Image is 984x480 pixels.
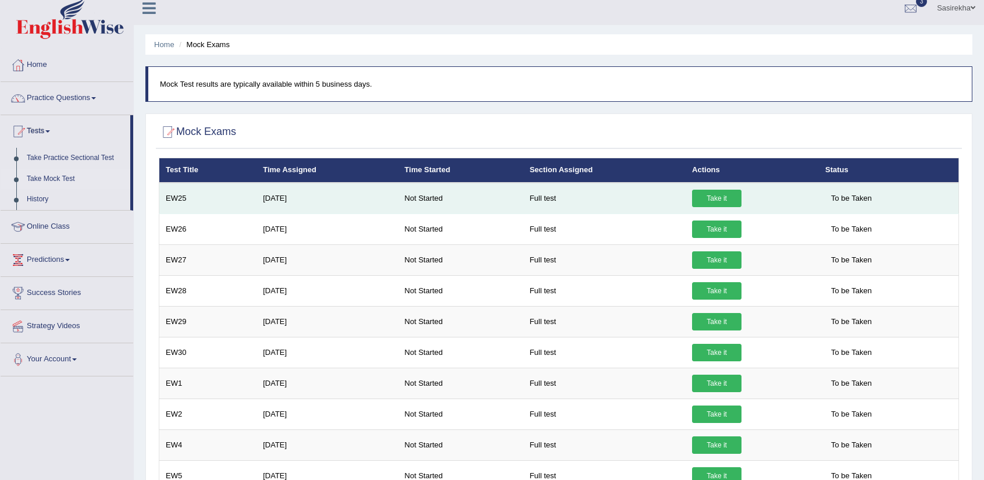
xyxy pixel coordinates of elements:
[159,244,257,275] td: EW27
[22,169,130,190] a: Take Mock Test
[398,214,523,244] td: Not Started
[1,49,133,78] a: Home
[1,82,133,111] a: Practice Questions
[154,40,174,49] a: Home
[256,429,398,460] td: [DATE]
[825,313,878,330] span: To be Taken
[1,115,130,144] a: Tests
[398,158,523,183] th: Time Started
[1,211,133,240] a: Online Class
[256,158,398,183] th: Time Assigned
[256,399,398,429] td: [DATE]
[523,214,686,244] td: Full test
[398,183,523,214] td: Not Started
[398,244,523,275] td: Not Started
[825,436,878,454] span: To be Taken
[692,251,741,269] a: Take it
[523,429,686,460] td: Full test
[692,282,741,300] a: Take it
[825,190,878,207] span: To be Taken
[692,344,741,361] a: Take it
[159,123,236,141] h2: Mock Exams
[692,313,741,330] a: Take it
[256,306,398,337] td: [DATE]
[523,337,686,368] td: Full test
[819,158,958,183] th: Status
[398,429,523,460] td: Not Started
[523,158,686,183] th: Section Assigned
[256,214,398,244] td: [DATE]
[692,436,741,454] a: Take it
[523,399,686,429] td: Full test
[692,406,741,423] a: Take it
[825,406,878,423] span: To be Taken
[256,244,398,275] td: [DATE]
[1,244,133,273] a: Predictions
[256,337,398,368] td: [DATE]
[159,429,257,460] td: EW4
[523,183,686,214] td: Full test
[692,190,741,207] a: Take it
[1,343,133,372] a: Your Account
[256,368,398,399] td: [DATE]
[523,244,686,275] td: Full test
[692,375,741,392] a: Take it
[398,399,523,429] td: Not Started
[159,306,257,337] td: EW29
[523,306,686,337] td: Full test
[686,158,819,183] th: Actions
[523,368,686,399] td: Full test
[398,337,523,368] td: Not Started
[159,337,257,368] td: EW30
[825,344,878,361] span: To be Taken
[256,275,398,306] td: [DATE]
[159,183,257,214] td: EW25
[1,277,133,306] a: Success Stories
[523,275,686,306] td: Full test
[398,275,523,306] td: Not Started
[1,310,133,339] a: Strategy Videos
[825,282,878,300] span: To be Taken
[256,183,398,214] td: [DATE]
[22,189,130,210] a: History
[825,221,878,238] span: To be Taken
[159,158,257,183] th: Test Title
[159,214,257,244] td: EW26
[692,221,741,238] a: Take it
[159,368,257,399] td: EW1
[160,79,960,90] p: Mock Test results are typically available within 5 business days.
[398,306,523,337] td: Not Started
[398,368,523,399] td: Not Started
[825,375,878,392] span: To be Taken
[825,251,878,269] span: To be Taken
[22,148,130,169] a: Take Practice Sectional Test
[159,275,257,306] td: EW28
[176,39,230,50] li: Mock Exams
[159,399,257,429] td: EW2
